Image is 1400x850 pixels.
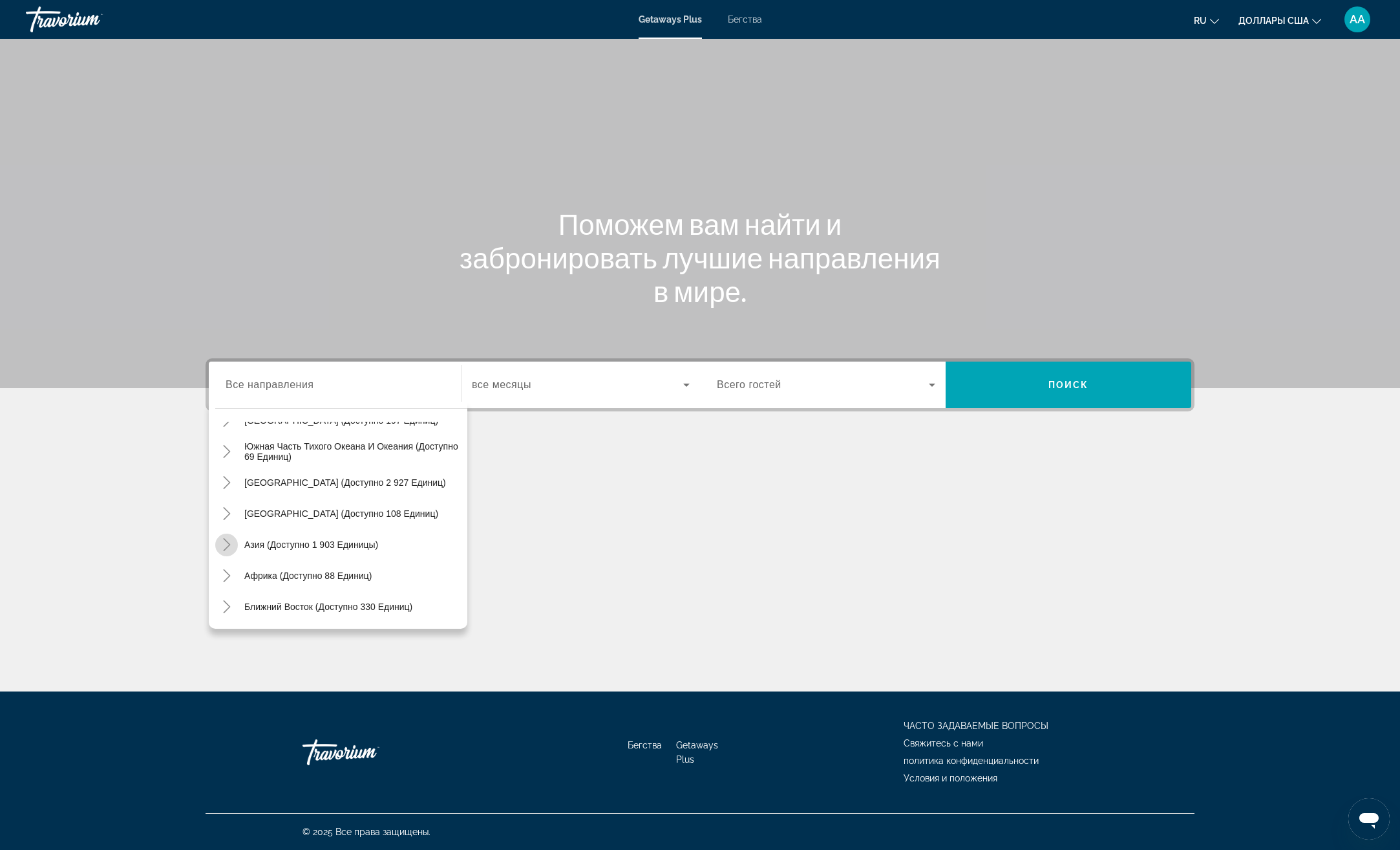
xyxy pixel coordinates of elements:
span: Азия (доступно 1 903 единицы) [244,539,378,550]
button: [GEOGRAPHIC_DATA] (доступно 2 927 единиц) [238,471,452,494]
a: Getaways Plus [639,14,702,25]
button: [GEOGRAPHIC_DATA] (доступно 197 единиц) [238,409,445,432]
span: Всего гостей [717,379,781,390]
a: Травориум [302,733,432,772]
div: Виджет поиска [209,362,1191,408]
a: Условия и положения [904,773,997,783]
button: Toggle Центральная Америка (доступно 108 единиц) [215,503,238,525]
a: Бегства [628,740,662,750]
a: ЧАСТО ЗАДАВАЕМЫЕ ВОПРОСЫ [904,721,1048,731]
span: ru [1194,16,1207,26]
button: Изменить валюту [1238,11,1321,30]
h1: Поможем вам найти и забронировать лучшие направления в мире. [458,207,942,308]
button: Toggle Middle East (доступно 330 единиц) [215,596,238,618]
span: Южная часть Тихого океана и Океания (доступно 69 единиц) [244,441,461,462]
button: Переключить Южная часть Тихого океана и Океании (доступно 69 единиц) [215,441,238,463]
a: Травориум [26,3,155,36]
a: Свяжитесь с нами [904,738,983,748]
button: Южная часть Тихого океана и Океания (доступно 69 единиц) [238,440,467,463]
button: Изменение языка [1194,11,1219,30]
button: Поиск [946,362,1191,408]
button: Пользовательское меню [1341,6,1374,33]
a: политика конфиденциальности [904,756,1039,766]
button: Toggle Africa (доступно 88 единиц) [215,565,238,587]
button: Toggle Asia (доступно 1 903 единицы) [215,534,238,556]
a: Бегства [728,14,762,25]
a: Getaways Plus [676,740,718,765]
span: [GEOGRAPHIC_DATA] (доступно 108 единиц) [244,508,438,519]
span: АА [1350,13,1365,26]
span: Африка (доступно 88 единиц) [244,571,372,581]
button: Toggle Australia (доступно 197 единиц) [215,409,238,432]
span: Доллары США [1238,16,1309,26]
span: Ближний Восток (доступно 330 единиц) [244,602,412,612]
span: Все направления [226,379,314,390]
span: © 2025 Все права защищены. [302,827,430,837]
button: Азия (доступно 1 903 единицы) [238,533,385,556]
button: Африка (доступно 88 единиц) [238,564,378,587]
button: [GEOGRAPHIC_DATA] (доступно 108 единиц) [238,502,445,525]
span: все месяцы [472,379,531,390]
button: Ближний Восток (доступно 330 единиц) [238,595,419,618]
button: Toggle Южная Америка (доступно 2 927 единиц) [215,472,238,494]
span: [GEOGRAPHIC_DATA] (доступно 2 927 единиц) [244,477,446,488]
span: Поиск [1048,380,1089,390]
iframe: Button to launch messaging window [1348,798,1390,840]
